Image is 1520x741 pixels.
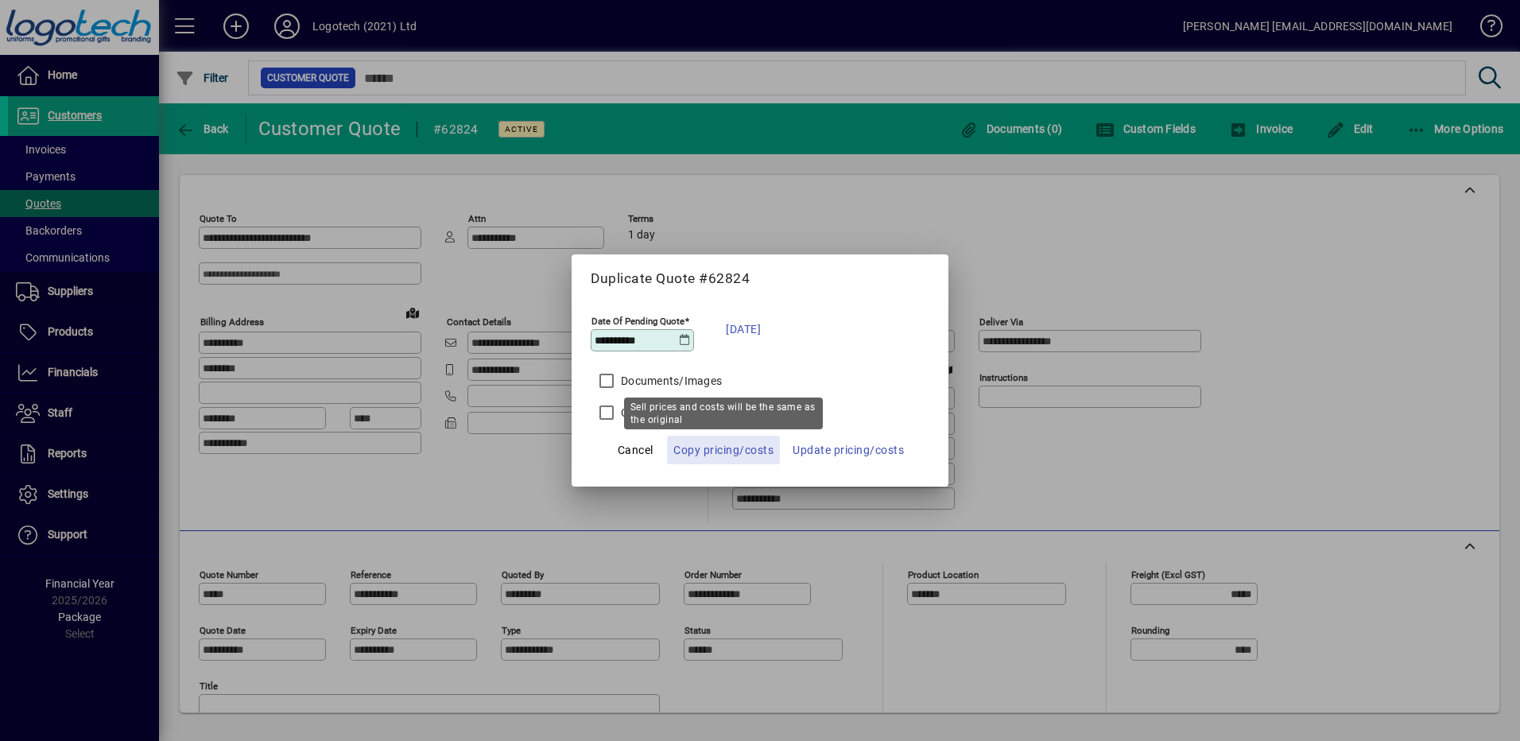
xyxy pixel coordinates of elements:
mat-label: Date Of Pending Quote [591,316,684,327]
button: Update pricing/costs [786,436,910,464]
button: [DATE] [718,309,769,349]
label: Documents/Images [618,373,722,389]
button: Copy pricing/costs [667,436,780,464]
span: Cancel [618,440,653,460]
button: Cancel [610,436,661,464]
span: Copy pricing/costs [673,440,774,460]
span: [DATE] [726,320,761,339]
span: Update pricing/costs [793,440,904,460]
h5: Duplicate Quote #62824 [591,270,929,287]
div: Sell prices and costs will be the same as the original [624,398,823,429]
